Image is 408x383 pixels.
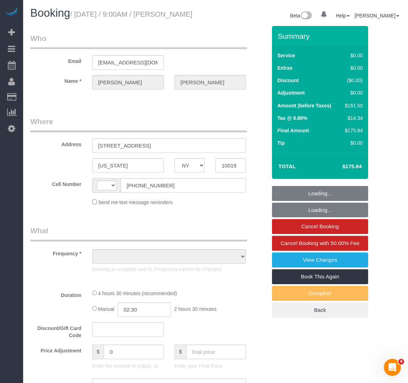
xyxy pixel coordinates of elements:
label: Email [25,55,87,65]
label: Address [25,138,87,148]
label: Amount (before Taxes) [277,102,331,109]
span: Cancel Booking with 50.00% Fee [281,240,360,246]
strong: Total [278,163,296,169]
label: Adjustment [277,89,305,96]
div: ($0.00) [342,77,363,84]
p: Booking is complete and its Frequency cannot be changed [92,266,246,273]
label: Extras [277,64,293,71]
div: $161.50 [342,102,363,109]
a: [PERSON_NAME] [355,13,399,18]
label: Price Adjustment [25,345,87,354]
label: Discount [277,77,299,84]
img: Automaid Logo [4,7,19,17]
input: City [92,158,164,173]
input: First Name [92,75,164,90]
input: Zip Code [215,158,246,173]
div: $0.00 [342,139,363,147]
a: Cancel Booking [272,219,368,234]
a: Back [272,303,368,318]
label: Cell Number [25,178,87,188]
a: Cancel Booking with 50.00% Fee [272,236,368,251]
label: Name * [25,75,87,85]
a: Book This Again [272,269,368,284]
label: Service [277,52,295,59]
p: Enter the Amount to Adjust, or [92,362,164,369]
label: Final Amount [277,127,309,134]
span: 4 hours 30 minutes (recommended) [98,291,177,296]
input: final price [186,345,246,359]
legend: Who [30,33,247,49]
span: Booking [30,7,70,19]
input: Last Name [174,75,246,90]
label: Duration [25,289,87,299]
label: Tax @ 8.88% [277,115,307,122]
img: New interface [300,11,312,21]
p: Enter your Final Price [174,362,246,369]
span: 4 [398,359,404,365]
div: $175.84 [342,127,363,134]
h3: Summary [278,32,365,40]
h4: $175.84 [321,164,362,170]
label: Discount/Gift Card Code [25,322,87,339]
a: Beta [290,13,312,18]
span: $ [92,345,104,359]
span: Manual [98,306,114,312]
input: Cell Number [121,178,246,193]
small: / [DATE] / 9:00AM / [PERSON_NAME] [70,10,192,18]
a: View Changes [272,252,368,267]
div: $14.34 [342,115,363,122]
div: $0.00 [342,89,363,96]
span: 2 hours 30 minutes [174,306,216,312]
legend: What [30,225,247,241]
div: $0.00 [342,64,363,71]
div: $0.00 [342,52,363,59]
span: $ [174,345,186,359]
span: Send me text message reminders [98,200,172,205]
a: Help [336,13,350,18]
label: Frequency * [25,248,87,257]
input: Email [92,55,164,70]
legend: Where [30,116,247,132]
label: Tip [277,139,285,147]
iframe: Intercom live chat [384,359,401,376]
